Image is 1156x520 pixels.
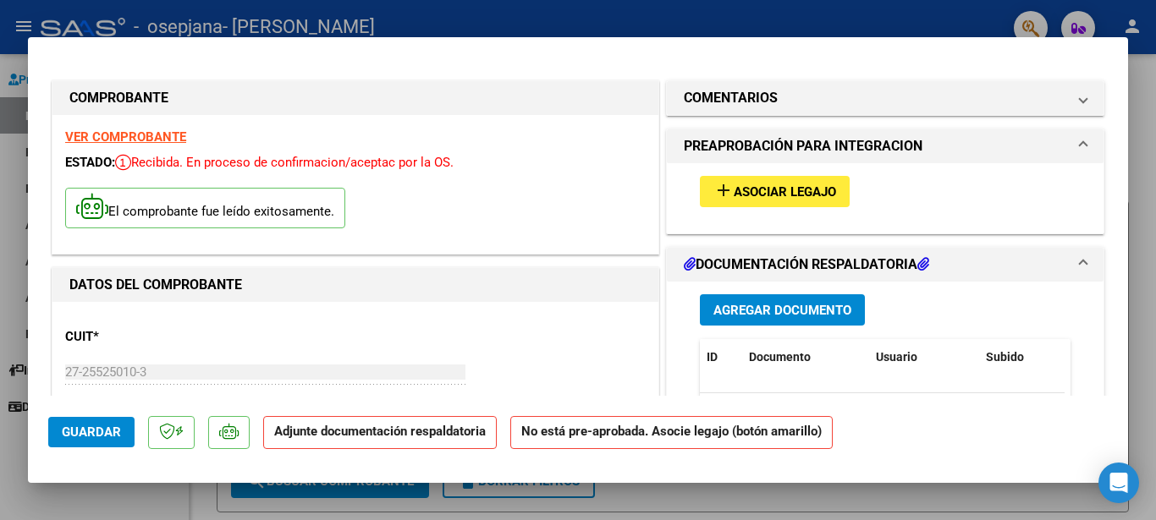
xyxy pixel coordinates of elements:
a: VER COMPROBANTE [65,129,186,145]
datatable-header-cell: Documento [742,339,869,375]
strong: COMPROBANTE [69,90,168,106]
button: Guardar [48,417,135,447]
span: Agregar Documento [713,303,851,318]
mat-icon: add [713,180,734,200]
p: CUIT [65,327,239,347]
span: Documento [749,350,811,364]
strong: No está pre-aprobada. Asocie legajo (botón amarillo) [510,416,833,449]
div: Open Intercom Messenger [1098,463,1139,503]
strong: DATOS DEL COMPROBANTE [69,276,242,293]
div: PREAPROBACIÓN PARA INTEGRACION [667,163,1104,233]
button: Asociar Legajo [700,176,850,207]
mat-expansion-panel-header: PREAPROBACIÓN PARA INTEGRACION [667,129,1104,163]
mat-expansion-panel-header: DOCUMENTACIÓN RESPALDATORIA [667,248,1104,282]
span: Asociar Legajo [734,184,836,200]
datatable-header-cell: Acción [1064,339,1148,375]
span: ID [707,350,718,364]
button: Agregar Documento [700,294,865,326]
h1: PREAPROBACIÓN PARA INTEGRACION [684,136,922,156]
datatable-header-cell: Subido [979,339,1064,375]
datatable-header-cell: ID [700,339,742,375]
span: Recibida. En proceso de confirmacion/aceptac por la OS. [115,155,454,170]
span: Guardar [62,424,121,440]
strong: Adjunte documentación respaldatoria [274,424,486,439]
p: El comprobante fue leído exitosamente. [65,188,345,229]
h1: DOCUMENTACIÓN RESPALDATORIA [684,255,929,275]
span: Subido [986,350,1024,364]
span: ESTADO: [65,155,115,170]
div: No data to display [700,393,1065,435]
mat-expansion-panel-header: COMENTARIOS [667,81,1104,115]
datatable-header-cell: Usuario [869,339,979,375]
h1: COMENTARIOS [684,88,778,108]
span: Usuario [876,350,917,364]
